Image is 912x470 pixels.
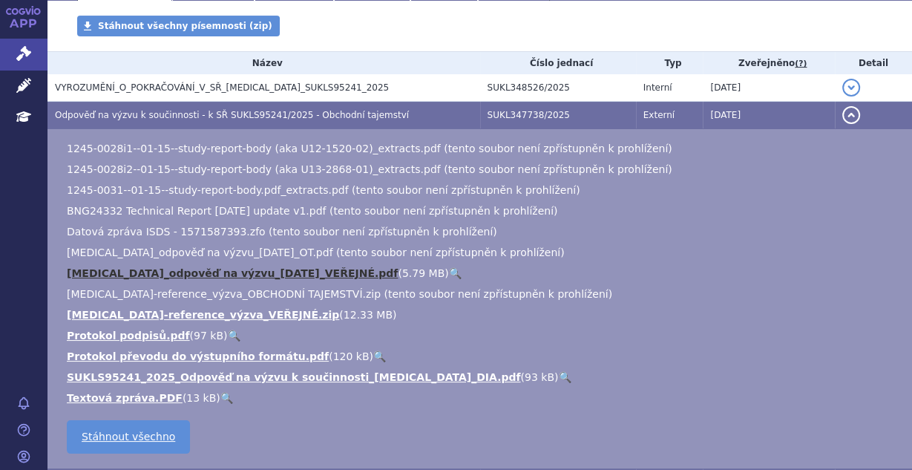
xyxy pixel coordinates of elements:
[643,110,675,120] span: Externí
[449,267,462,279] a: 🔍
[67,309,339,321] a: [MEDICAL_DATA]-reference_výzva_VEŘEJNÉ.zip
[67,328,897,343] li: ( )
[67,391,897,405] li: ( )
[636,52,703,74] th: Typ
[67,266,897,281] li: ( )
[67,184,580,196] span: 1245-0031--01-15--study-report-body.pdf_extracts.pdf (tento soubor není zpřístupněn k prohlížení)
[67,226,497,238] span: Datová zpráva ISDS - 1571587393.zfo (tento soubor není zpřístupněn k prohlížení)
[67,247,565,258] span: [MEDICAL_DATA]_odpověď na výzvu_[DATE]_OT.pdf (tento soubor není zpřístupněn k prohlížení)
[373,350,386,362] a: 🔍
[67,392,183,404] a: Textová zpráva.PDF
[77,16,280,36] a: Stáhnout všechny písemnosti (zip)
[67,350,329,362] a: Protokol převodu do výstupního formátu.pdf
[333,350,370,362] span: 120 kB
[67,307,897,322] li: ( )
[67,205,557,217] span: BNG24332 Technical Report [DATE] update v1.pdf (tento soubor není zpřístupněn k prohlížení)
[67,420,190,454] a: Stáhnout všechno
[47,52,480,74] th: Název
[480,74,636,102] td: SUKL348526/2025
[842,79,860,97] button: detail
[835,52,912,74] th: Detail
[480,52,636,74] th: Číslo jednací
[67,288,612,300] span: [MEDICAL_DATA]-reference_výzva_OBCHODNÍ TAJEMSTVÍ.zip (tento soubor není zpřístupněn k prohlížení)
[194,330,223,342] span: 97 kB
[525,371,554,383] span: 93 kB
[703,52,834,74] th: Zveřejněno
[67,349,897,364] li: ( )
[220,392,233,404] a: 🔍
[186,392,216,404] span: 13 kB
[480,102,636,129] td: SUKL347738/2025
[55,110,409,120] span: Odpověď na výzvu k součinnosti - k SŘ SUKLS95241/2025 - Obchodní tajemství
[558,371,571,383] a: 🔍
[703,74,834,102] td: [DATE]
[643,82,672,93] span: Interní
[344,309,393,321] span: 12.33 MB
[67,370,897,385] li: ( )
[67,330,190,342] a: Protokol podpisů.pdf
[227,330,240,342] a: 🔍
[98,21,272,31] span: Stáhnout všechny písemnosti (zip)
[67,143,672,154] span: 1245-0028i1--01-15--study-report-body (aka U12-1520-02)_extracts.pdf (tento soubor není zpřístupn...
[67,371,520,383] a: SUKLS95241_2025_Odpověď na výzvu k součinnosti_[MEDICAL_DATA]_DIA.pdf
[55,82,389,93] span: VYROZUMĚNÍ_O_POKRAČOVÁNÍ_V_SŘ_JARDIANCE_SUKLS95241_2025
[67,267,398,279] a: [MEDICAL_DATA]_odpověď na výzvu_[DATE]_VEŘEJNÉ.pdf
[795,59,807,69] abbr: (?)
[402,267,444,279] span: 5.79 MB
[67,163,672,175] span: 1245-0028i2--01-15--study-report-body (aka U13-2868-01)_extracts.pdf (tento soubor není zpřístupn...
[842,106,860,124] button: detail
[703,102,834,129] td: [DATE]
